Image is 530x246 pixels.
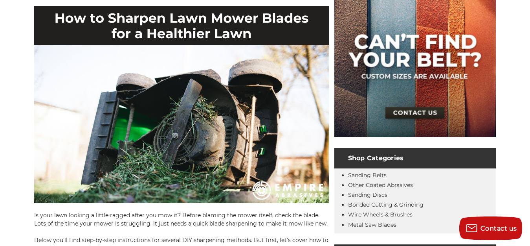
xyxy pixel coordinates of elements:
[459,216,522,240] button: Contact us
[34,6,329,203] img: Upside-down lawn mower showing a grass-clogged blade, illustrating how to sharpen lawn mower blad...
[348,191,387,198] a: Sanding Discs
[348,181,413,189] a: Other Coated Abrasives
[34,212,328,227] span: Is your lawn looking a little ragged after you mow it? Before blaming the mower itself, check the...
[348,221,396,228] a: Metal Saw Blades
[480,225,517,232] span: Contact us
[348,172,387,179] a: Sanding Belts
[348,211,413,218] a: Wire Wheels & Brushes
[334,148,496,168] h4: Shop Categories
[348,201,424,208] a: Bonded Cutting & Grinding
